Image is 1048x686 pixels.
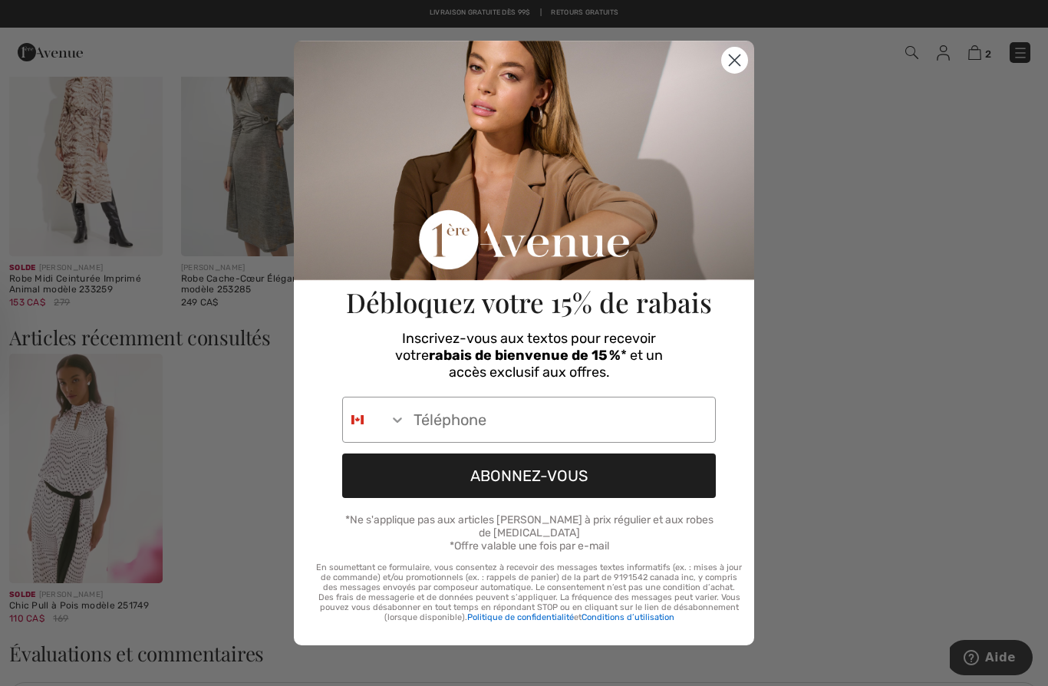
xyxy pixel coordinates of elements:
[351,414,364,426] img: Canada
[316,562,742,622] p: En soumettant ce formulaire, vous consentez à recevoir des messages textes informatifs (ex. : mis...
[429,347,621,364] span: rabais de bienvenue de 15 %
[345,513,713,539] span: *Ne s'applique pas aux articles [PERSON_NAME] à prix régulier et aux robes de [MEDICAL_DATA]
[582,612,674,622] a: Conditions d’utilisation
[450,539,609,552] span: *Offre valable une fois par e-mail
[342,453,716,498] button: ABONNEZ-VOUS
[721,47,748,74] button: Close dialog
[35,11,66,25] span: Aide
[395,330,663,381] span: Inscrivez-vous aux textos pour recevoir votre * et un accès exclusif aux offres.
[343,397,406,442] button: Search Countries
[346,284,712,320] span: Débloquez votre 15% de rabais
[406,397,715,442] input: Téléphone
[467,612,574,622] a: Politique de confidentialité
